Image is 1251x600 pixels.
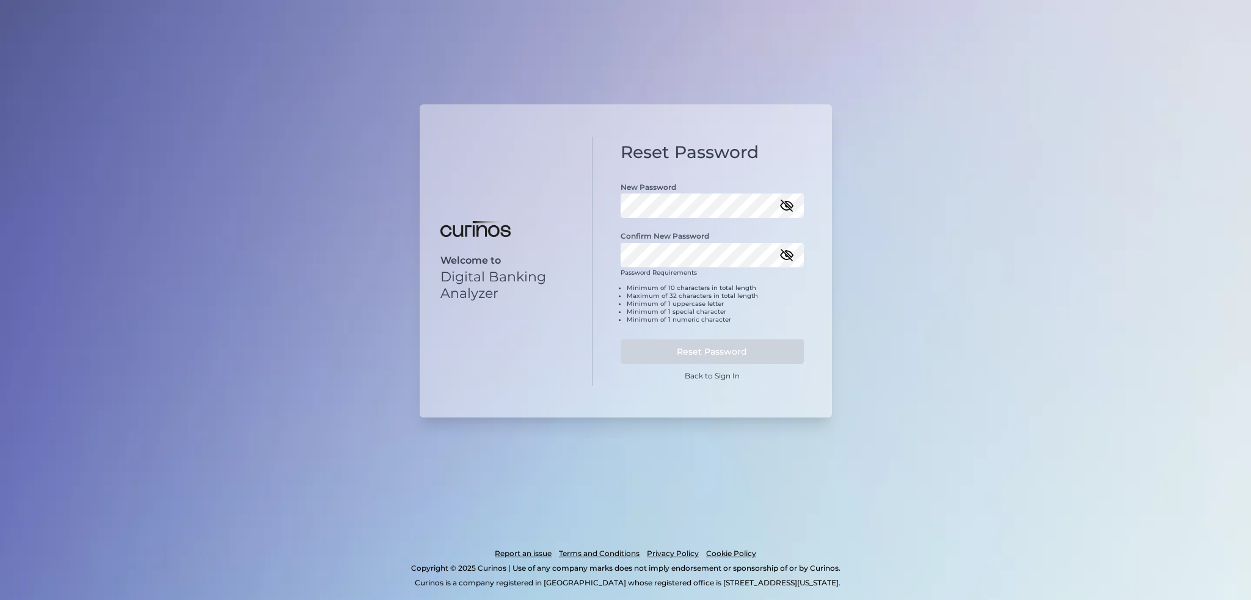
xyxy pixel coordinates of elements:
[440,269,572,302] p: Digital Banking Analyzer
[621,183,676,192] label: New Password
[495,546,552,561] a: Report an issue
[685,371,740,380] a: Back to Sign In
[627,300,804,308] li: Minimum of 1 uppercase letter
[621,269,804,333] div: Password Requirements
[60,561,1191,576] p: Copyright © 2025 Curinos | Use of any company marks does not imply endorsement or sponsorship of ...
[706,546,756,561] a: Cookie Policy
[440,221,511,237] img: Digital Banking Analyzer
[627,308,804,316] li: Minimum of 1 special character
[64,576,1191,590] p: Curinos is a company registered in [GEOGRAPHIC_DATA] whose registered office is [STREET_ADDRESS][...
[627,316,804,323] li: Minimum of 1 numeric character
[621,231,709,240] label: Confirm New Password
[621,142,804,163] h1: Reset Password
[627,292,804,300] li: Maximum of 32 characters in total length
[559,546,640,561] a: Terms and Conditions
[440,255,572,266] p: Welcome to
[647,546,699,561] a: Privacy Policy
[621,339,804,364] button: Reset Password
[627,284,804,292] li: Minimum of 10 characters in total length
